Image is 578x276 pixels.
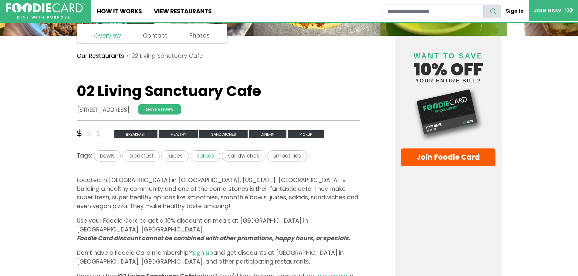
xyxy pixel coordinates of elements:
[222,150,265,161] span: sandwiches
[159,130,199,138] a: healthy
[483,5,501,18] button: search
[137,28,173,43] a: Contact
[383,5,484,18] input: restaurant search
[77,52,124,61] a: Our Restaurants
[249,130,288,138] a: Dine-in
[122,151,161,160] a: breakfast
[161,150,189,161] span: juices
[6,3,85,19] img: FoodieCard; Eat, Drink, Save, Donate
[77,234,350,242] i: Foodie Card discount cannot be combined with other promotions, happy hours, or specials.
[267,151,307,160] a: smoothies
[222,151,267,160] a: sandwiches
[77,47,360,65] nav: breadcrumb
[161,151,190,160] a: juices
[77,150,360,164] div: Tags:
[94,150,121,161] span: bowls
[77,106,130,115] address: [STREET_ADDRESS]
[77,249,360,266] p: Don’t have a Foodie Card membership? and get discounts at [GEOGRAPHIC_DATA] in [GEOGRAPHIC_DATA],...
[501,4,529,18] a: Sign In
[191,151,222,160] a: salads
[199,130,248,138] span: sandwiches
[401,78,496,83] small: your entire bill?
[114,130,159,138] a: breakfast
[401,86,496,142] img: Foodie Card
[184,28,215,43] a: Photos
[191,150,220,161] span: salads
[267,150,307,161] span: smoothies
[77,217,360,243] p: Use your Foodie Card to get a 10% discount on meals at [GEOGRAPHIC_DATA] in [GEOGRAPHIC_DATA], [G...
[414,52,483,60] span: Want to save
[77,176,360,211] p: Located in [GEOGRAPHIC_DATA] in [GEOGRAPHIC_DATA], [US_STATE], [GEOGRAPHIC_DATA] is building a he...
[288,130,324,138] span: Pickup
[401,148,496,166] a: Join Foodie Card
[88,28,127,43] a: Overview
[122,150,160,161] span: breakfast
[77,82,360,100] h1: 02 Living Sanctuary Cafe
[138,104,181,115] a: Leave a review
[159,130,198,138] span: healthy
[401,44,496,83] h4: 10% off
[114,130,158,138] span: breakfast
[77,24,228,43] nav: page links
[249,130,286,138] span: Dine-in
[192,249,213,257] a: Sign up
[199,130,249,138] a: sandwiches
[124,52,203,61] li: 02 Living Sanctuary Cafe
[92,151,122,160] a: bowls
[288,130,324,138] a: Pickup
